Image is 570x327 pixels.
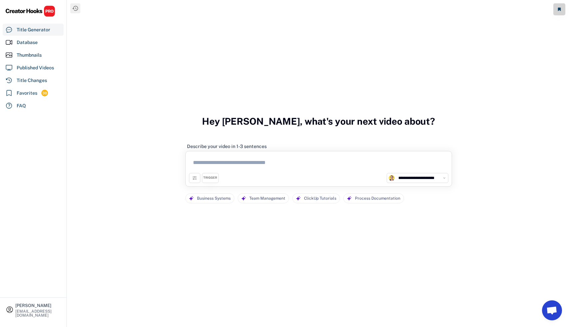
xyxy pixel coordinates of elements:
img: channels4_profile.jpg [389,175,395,181]
div: FAQ [17,102,26,109]
div: [EMAIL_ADDRESS][DOMAIN_NAME] [15,309,61,317]
div: Database [17,39,38,46]
div: Published Videos [17,64,54,71]
div: TRIGGER [203,176,217,180]
div: 38 [41,90,48,96]
div: Process Documentation [355,194,400,203]
div: Thumbnails [17,52,42,59]
div: Team Management [249,194,285,203]
div: Title Generator [17,26,50,33]
div: Title Changes [17,77,47,84]
div: Business Systems [197,194,231,203]
div: Describe your video in 1-3 sentences [187,143,267,149]
div: ClickUp Tutorials [304,194,336,203]
div: Favorites [17,90,37,97]
h3: Hey [PERSON_NAME], what's your next video about? [202,109,435,134]
img: CHPRO%20Logo.svg [5,5,55,17]
a: Open chat [542,300,562,320]
div: [PERSON_NAME] [15,303,61,308]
